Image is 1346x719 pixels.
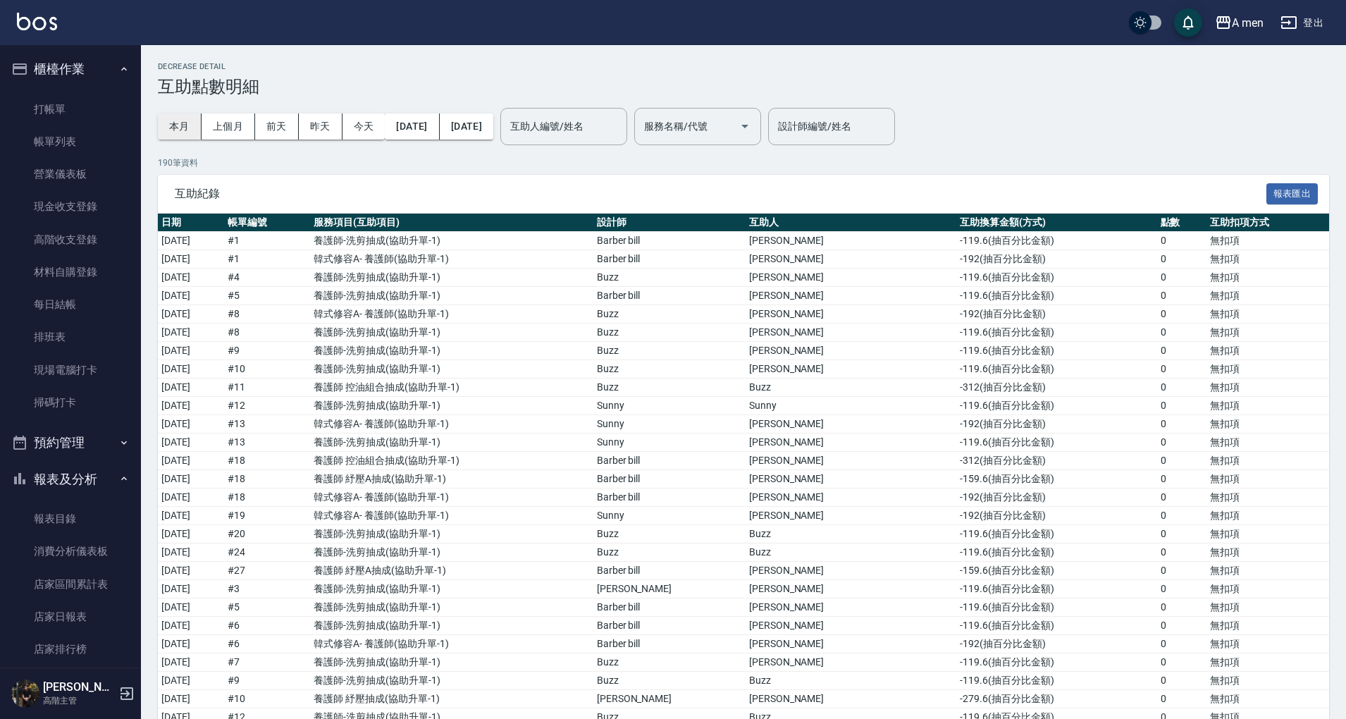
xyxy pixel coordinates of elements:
td: [PERSON_NAME] [746,269,956,287]
span: 互助紀錄 [175,187,1266,201]
td: 0 [1157,397,1206,415]
td: [PERSON_NAME] [746,690,956,708]
td: 0 [1157,617,1206,635]
td: [PERSON_NAME] [746,562,956,580]
a: 帳單列表 [6,125,135,158]
td: 養護師-洗剪抽成 ( 協助升單-1 ) [310,360,593,379]
td: 無扣項 [1206,488,1329,507]
td: # 3 [224,580,310,598]
td: -192 ( 抽百分比金額 ) [956,305,1156,324]
td: [DATE] [158,232,224,250]
a: 排班表 [6,321,135,353]
td: 養護師-洗剪抽成 ( 協助升單-1 ) [310,617,593,635]
td: # 9 [224,342,310,360]
button: 報表及分析 [6,461,135,498]
td: 無扣項 [1206,653,1329,672]
td: [PERSON_NAME] [593,690,746,708]
td: [DATE] [158,470,224,488]
td: Sunny [593,415,746,434]
td: 0 [1157,543,1206,562]
th: 設計師 [593,214,746,232]
td: [PERSON_NAME] [746,287,956,305]
td: 0 [1157,488,1206,507]
td: 無扣項 [1206,379,1329,397]
td: 0 [1157,342,1206,360]
td: 0 [1157,452,1206,470]
td: 無扣項 [1206,672,1329,690]
td: Buzz [746,543,956,562]
td: 無扣項 [1206,543,1329,562]
td: 0 [1157,672,1206,690]
td: [PERSON_NAME] [746,434,956,452]
a: 掃碼打卡 [6,386,135,419]
th: 點數 [1157,214,1206,232]
td: 0 [1157,415,1206,434]
td: [DATE] [158,305,224,324]
td: # 10 [224,690,310,708]
td: -192 ( 抽百分比金額 ) [956,635,1156,653]
td: Buzz [593,305,746,324]
td: 養護師-洗剪抽成 ( 協助升單-1 ) [310,287,593,305]
td: 0 [1157,653,1206,672]
a: 營業儀表板 [6,158,135,190]
td: Sunny [593,434,746,452]
td: [DATE] [158,507,224,525]
td: -119.6 ( 抽百分比金額 ) [956,232,1156,250]
img: Logo [17,13,57,30]
td: 無扣項 [1206,690,1329,708]
a: 現場電腦打卡 [6,354,135,386]
td: 韓式修容A- 養護師 ( 協助升單-1 ) [310,488,593,507]
td: # 19 [224,507,310,525]
td: 養護師-洗剪抽成 ( 協助升單-1 ) [310,397,593,415]
td: [PERSON_NAME] [746,342,956,360]
td: [DATE] [158,488,224,507]
td: -119.6 ( 抽百分比金額 ) [956,269,1156,287]
td: Buzz [593,525,746,543]
td: [DATE] [158,452,224,470]
td: # 18 [224,452,310,470]
a: 高階收支登錄 [6,223,135,256]
td: -119.6 ( 抽百分比金額 ) [956,287,1156,305]
td: # 27 [224,562,310,580]
td: Buzz [746,525,956,543]
td: Barber bill [593,635,746,653]
td: Barber bill [593,617,746,635]
td: [PERSON_NAME] [746,232,956,250]
td: 無扣項 [1206,232,1329,250]
td: [PERSON_NAME] [746,452,956,470]
td: 0 [1157,379,1206,397]
td: 無扣項 [1206,470,1329,488]
td: [PERSON_NAME] [746,324,956,342]
td: [PERSON_NAME] [746,305,956,324]
td: 韓式修容A- 養護師 ( 協助升單-1 ) [310,250,593,269]
td: -192 ( 抽百分比金額 ) [956,415,1156,434]
a: 報表目錄 [6,503,135,535]
td: # 6 [224,635,310,653]
td: [DATE] [158,672,224,690]
td: [PERSON_NAME] [746,250,956,269]
a: 現金收支登錄 [6,190,135,223]
button: save [1174,8,1202,37]
td: [PERSON_NAME] [746,488,956,507]
td: 0 [1157,562,1206,580]
a: 每日結帳 [6,288,135,321]
a: 報表匯出 [1266,186,1319,199]
td: # 6 [224,617,310,635]
td: 無扣項 [1206,635,1329,653]
td: -119.6 ( 抽百分比金額 ) [956,653,1156,672]
td: 0 [1157,635,1206,653]
td: Buzz [593,672,746,690]
td: 無扣項 [1206,342,1329,360]
td: [DATE] [158,653,224,672]
td: [DATE] [158,250,224,269]
td: -119.6 ( 抽百分比金額 ) [956,598,1156,617]
h3: 互助點數明細 [158,77,1329,97]
td: [PERSON_NAME] [746,360,956,379]
td: # 8 [224,305,310,324]
td: 0 [1157,690,1206,708]
td: 養護師-洗剪抽成 ( 協助升單-1 ) [310,598,593,617]
p: 190 筆資料 [158,156,1329,169]
a: 店家排行榜 [6,633,135,665]
td: 韓式修容A- 養護師 ( 協助升單-1 ) [310,635,593,653]
td: -119.6 ( 抽百分比金額 ) [956,543,1156,562]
